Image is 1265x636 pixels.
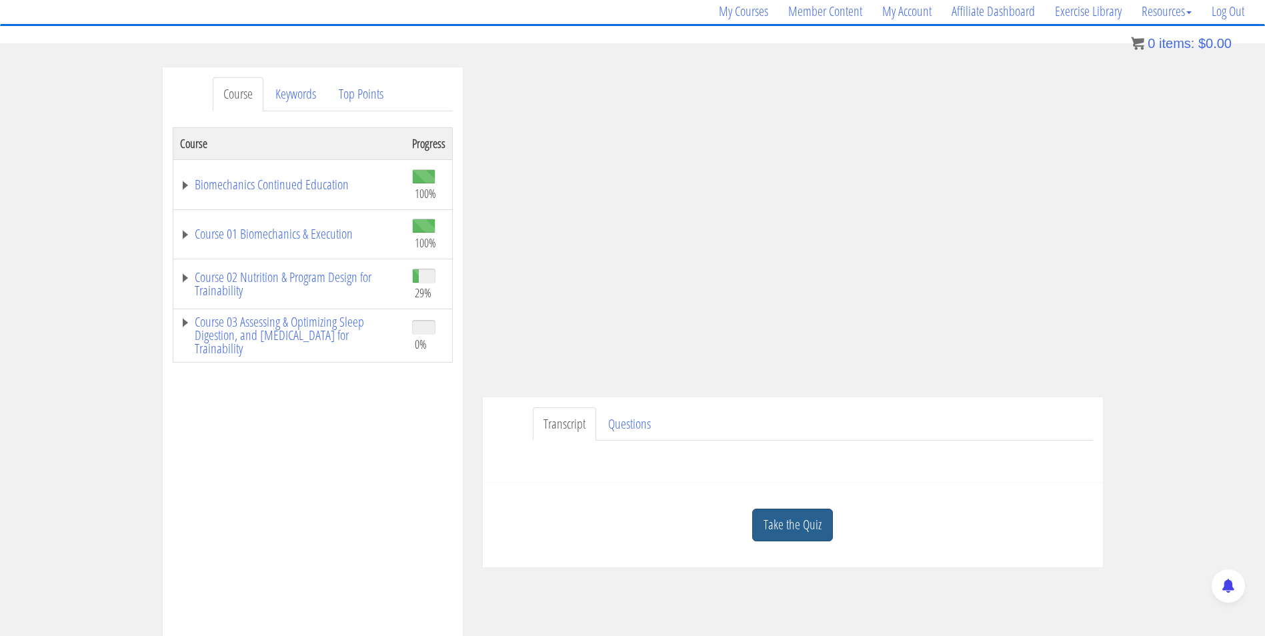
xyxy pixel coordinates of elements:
[328,77,394,111] a: Top Points
[180,315,399,355] a: Course 03 Assessing & Optimizing Sleep Digestion, and [MEDICAL_DATA] for Trainability
[180,271,399,297] a: Course 02 Nutrition & Program Design for Trainability
[180,178,399,191] a: Biomechanics Continued Education
[533,407,596,441] a: Transcript
[173,127,405,159] th: Course
[1198,36,1206,51] span: $
[1148,36,1155,51] span: 0
[752,509,833,541] a: Take the Quiz
[597,407,662,441] a: Questions
[415,285,431,300] span: 29%
[1131,36,1232,51] a: 0 items: $0.00
[265,77,327,111] a: Keywords
[213,77,263,111] a: Course
[415,186,436,201] span: 100%
[1159,36,1194,51] span: items:
[1198,36,1232,51] bdi: 0.00
[405,127,453,159] th: Progress
[1131,37,1144,50] img: icon11.png
[180,227,399,241] a: Course 01 Biomechanics & Execution
[415,235,436,250] span: 100%
[415,337,427,351] span: 0%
